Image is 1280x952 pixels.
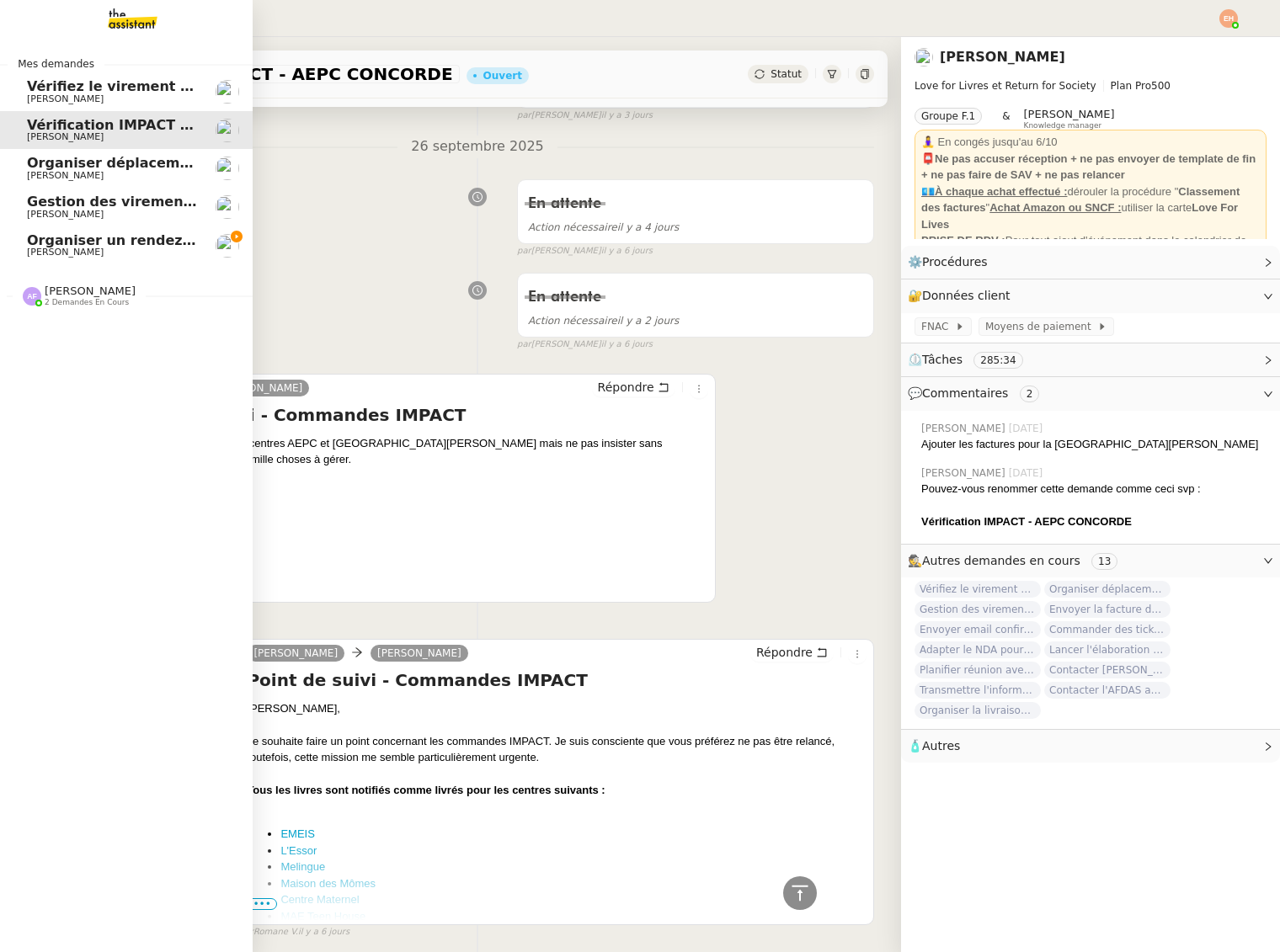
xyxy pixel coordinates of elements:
[1009,421,1047,436] span: [DATE]
[517,109,531,123] span: par
[528,221,679,233] span: il y a 4 jours
[915,601,1041,618] span: Gestion des virements de salaire mensuel - [DATE]
[1024,108,1115,130] app-user-label: Knowledge manager
[1091,553,1117,570] nz-tag: 13
[27,209,104,220] span: [PERSON_NAME]
[921,515,1132,528] strong: Vérification IMPACT - AEPC CONCORDE
[280,910,365,923] a: MAE Teen House
[915,662,1041,678] span: Planifier réunion avec [PERSON_NAME] le [DATE]
[27,131,104,142] span: [PERSON_NAME]
[921,234,1005,247] u: PRISE DE RDV :
[908,554,1124,567] span: 🕵️
[973,352,1022,369] nz-tag: 285:34
[921,201,1238,231] strong: Love For Lives
[921,436,1267,453] div: Ajouter les factures pour la [GEOGRAPHIC_DATA][PERSON_NAME]
[27,247,104,258] span: [PERSON_NAME]
[1044,641,1171,658] span: Lancer l'élaboration de la convention de formation
[27,232,344,248] span: Organiser un rendez-vous pour accès FFB
[212,380,310,396] a: [PERSON_NAME]
[27,194,412,210] span: Gestion des virements de salaire mensuel - [DATE]
[921,481,1267,497] div: Pouvez-vous renommer cette demande comme ceci svp :
[1219,9,1238,28] img: svg
[771,68,802,80] span: Statut
[247,646,344,661] a: [PERSON_NAME]
[908,353,1037,366] span: ⏲️
[216,119,239,142] img: users%2FtFhOaBya8rNVU5KG7br7ns1BCvi2%2Favatar%2Faa8c47da-ee6c-4101-9e7d-730f2e64f978
[601,109,653,123] span: il y a 3 jours
[901,246,1280,279] div: ⚙️Procédures
[88,468,708,485] div: Merci
[922,353,963,366] span: Tâches
[901,730,1280,763] div: 🧴Autres
[280,844,317,857] a: L'Essor
[397,136,557,158] span: 26 septembre 2025
[247,668,867,692] h4: Point de suivi - Commandes IMPACT
[216,80,239,104] img: users%2FtFhOaBya8rNVU5KG7br7ns1BCvi2%2Favatar%2Faa8c47da-ee6c-4101-9e7d-730f2e64f978
[922,739,960,753] span: Autres
[528,315,679,327] span: il y a 2 jours
[1111,80,1151,92] span: Plan Pro
[23,287,41,306] img: svg
[517,244,531,258] span: par
[901,545,1280,577] div: 🕵️Autres demandes en cours 13
[247,784,605,796] strong: Tous les livres sont notifiés comme livrés pour les centres suivants :
[915,682,1041,699] span: Transmettre l'information du RDV à [PERSON_NAME]
[750,643,834,662] button: Répondre
[27,93,104,104] span: [PERSON_NAME]
[528,315,617,327] span: Action nécessaire
[239,925,349,939] small: Romane V.
[915,80,1096,92] span: Love for Livres et Return for Society
[908,253,995,272] span: ⚙️
[915,48,933,66] img: users%2FtFhOaBya8rNVU5KG7br7ns1BCvi2%2Favatar%2Faa8c47da-ee6c-4101-9e7d-730f2e64f978
[921,232,1260,298] div: Pour tout ajout d'événement dans le calendrier de [PERSON_NAME], inviter aux événements les deux ...
[27,155,381,171] span: Organiser déplacement à [GEOGRAPHIC_DATA]
[27,117,319,133] span: Vérification IMPACT - AEPC CONCORDE
[915,641,1041,658] span: Adapter le NDA pour [PERSON_NAME]
[756,644,813,661] span: Répondre
[901,279,1280,312] div: 🔐Données client
[915,108,982,125] nz-tag: Groupe F.1
[88,403,708,427] h4: Re: Point de suivi - Commandes IMPACT
[45,285,136,297] span: [PERSON_NAME]
[517,109,653,123] small: [PERSON_NAME]
[985,318,1097,335] span: Moyens de paiement
[921,185,1068,198] u: 💶À chaque achat effectué :
[1151,80,1171,92] span: 500
[280,860,325,873] a: Melingue
[922,289,1011,302] span: Données client
[247,700,867,717] div: [PERSON_NAME],
[908,386,1046,400] span: 💬
[921,134,1260,151] div: 🧘‍♀️ En congés jusqu'au 6/10
[27,78,247,94] span: Vérifiez le virement de 10 K€
[601,338,653,352] span: il y a 6 jours
[1020,386,1040,402] nz-tag: 2
[517,244,653,258] small: [PERSON_NAME]
[915,702,1041,719] span: Organiser la livraison à [GEOGRAPHIC_DATA]
[921,183,1260,233] div: dérouler la procédure " " utiliser la carte
[298,925,349,939] span: il y a 6 jours
[88,66,453,82] span: Vérification IMPACT - AEPC CONCORDE
[27,170,104,181] span: [PERSON_NAME]
[921,465,1009,481] span: [PERSON_NAME]
[45,298,129,307] span: 2 demandes en cours
[88,435,708,468] div: Vous pouvez contacter ces deux centres AEPC et [GEOGRAPHIC_DATA][PERSON_NAME] mais ne pas insiste...
[247,733,867,766] div: Je souhaite faire un point concernant les commandes IMPACT. Je suis consciente que vous préférez ...
[1044,682,1171,699] span: Contacter l'AFDAS aujourd'hui pour contrat Zaineb
[1044,581,1171,598] span: Organiser déplacement à [GEOGRAPHIC_DATA]
[598,379,654,396] span: Répondre
[280,877,376,890] a: Maison des Mômes
[528,290,601,305] span: En attente
[915,581,1041,598] span: Vérifiez le virement de 10 K€
[915,621,1041,638] span: Envoyer email confirmation Masterclass
[371,646,468,661] a: [PERSON_NAME]
[921,421,1009,436] span: [PERSON_NAME]
[922,386,1008,400] span: Commentaires
[989,201,1121,214] u: Achat Amazon ou SNCF :
[517,338,531,352] span: par
[216,234,239,258] img: users%2F0v3yA2ZOZBYwPN7V38GNVTYjOQj1%2Favatar%2Fa58eb41e-cbb7-4128-9131-87038ae72dcb
[601,244,653,258] span: il y a 6 jours
[216,195,239,219] img: users%2FtFhOaBya8rNVU5KG7br7ns1BCvi2%2Favatar%2Faa8c47da-ee6c-4101-9e7d-730f2e64f978
[1002,108,1010,130] span: &
[901,377,1280,410] div: 💬Commentaires 2
[280,893,359,906] a: Centre Maternel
